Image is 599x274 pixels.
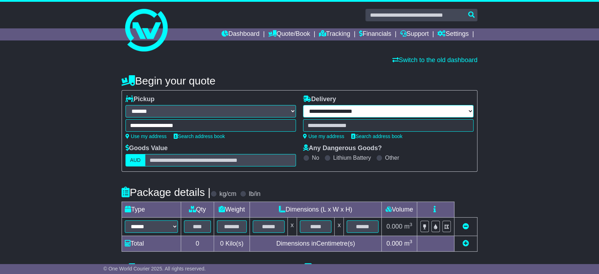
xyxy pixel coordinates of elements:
td: Weight [214,202,250,218]
span: © One World Courier 2025. All rights reserved. [103,266,206,272]
td: x [335,218,344,236]
a: Financials [359,28,391,40]
a: Remove this item [463,223,469,230]
a: Quote/Book [268,28,310,40]
label: No [312,154,319,161]
a: Use my address [125,133,167,139]
span: 0 [220,240,224,247]
sup: 3 [409,239,412,244]
h4: Package details | [122,186,211,198]
label: Pickup [125,95,155,103]
a: Search address book [351,133,402,139]
label: kg/cm [219,190,236,198]
a: Tracking [319,28,350,40]
a: Dashboard [222,28,259,40]
a: Support [400,28,429,40]
td: Kilo(s) [214,236,250,252]
td: Dimensions in Centimetre(s) [250,236,381,252]
span: 0.000 [386,223,402,230]
td: Qty [181,202,214,218]
td: x [287,218,297,236]
label: lb/in [249,190,261,198]
a: Add new item [463,240,469,247]
a: Switch to the old dashboard [392,56,477,64]
label: Other [385,154,399,161]
span: m [404,223,412,230]
td: Dimensions (L x W x H) [250,202,381,218]
h4: Begin your quote [122,75,477,87]
span: m [404,240,412,247]
td: 0 [181,236,214,252]
a: Settings [437,28,469,40]
label: Delivery [303,95,336,103]
label: Goods Value [125,144,168,152]
a: Use my address [303,133,344,139]
td: Total [122,236,181,252]
sup: 3 [409,222,412,227]
a: Search address book [174,133,225,139]
label: Any Dangerous Goods? [303,144,382,152]
td: Volume [381,202,417,218]
label: AUD [125,154,145,166]
td: Type [122,202,181,218]
label: Lithium Battery [333,154,371,161]
span: 0.000 [386,240,402,247]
